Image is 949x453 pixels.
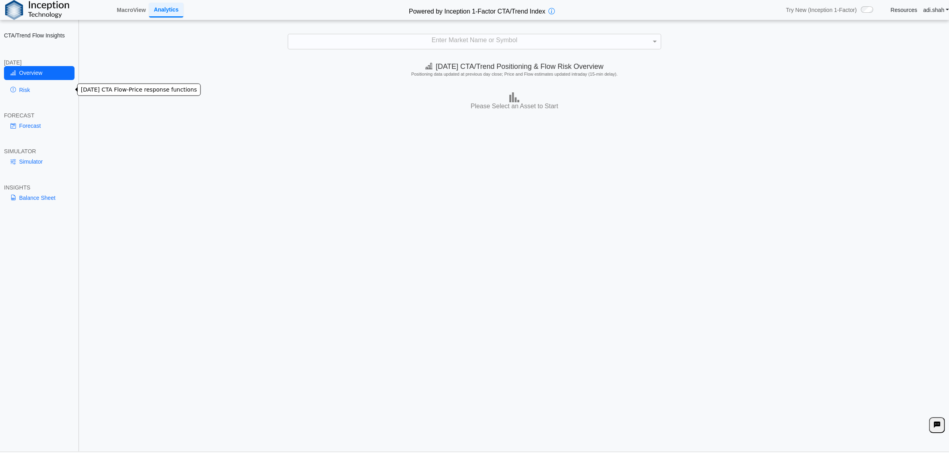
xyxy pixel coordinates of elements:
div: Enter Market Name or Symbol [288,34,660,49]
h2: Powered by Inception 1-Factor CTA/Trend Index [406,4,548,16]
div: FORECAST [4,112,75,119]
a: Balance Sheet [4,191,75,205]
a: Analytics [149,3,183,18]
a: Forecast [4,119,75,133]
div: INSIGHTS [4,184,75,191]
div: [DATE] [4,59,75,66]
a: Simulator [4,155,75,168]
img: bar-chart.png [509,92,519,102]
span: Try New (Inception 1-Factor) [786,6,857,14]
h5: Positioning data updated at previous day close; Price and Flow estimates updated intraday (15-min... [84,72,945,77]
a: Risk [4,83,75,97]
a: Overview [4,66,75,80]
a: MacroView [114,3,149,17]
div: [DATE] CTA Flow-Price response functions [77,84,200,96]
a: adi.shah [923,6,949,14]
div: SIMULATOR [4,148,75,155]
a: Resources [891,6,918,14]
h3: Please Select an Asset to Start [82,102,947,111]
span: [DATE] CTA/Trend Positioning & Flow Risk Overview [425,62,603,70]
h2: CTA/Trend Flow Insights [4,32,75,39]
